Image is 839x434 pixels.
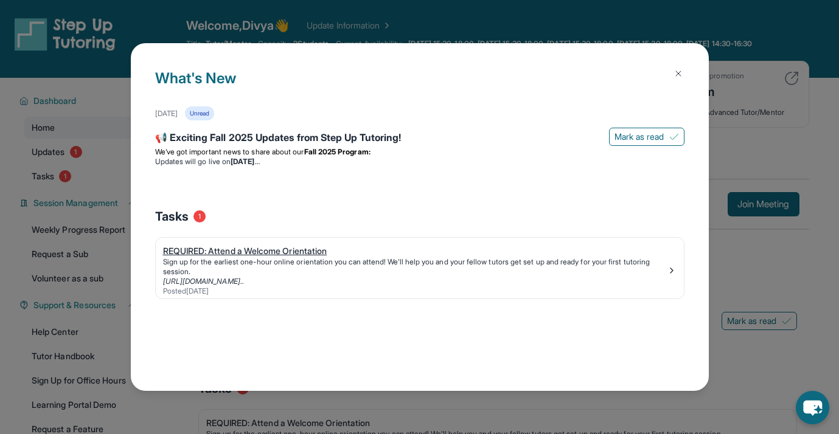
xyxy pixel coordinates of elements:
[185,106,214,120] div: Unread
[163,286,667,296] div: Posted [DATE]
[193,210,206,222] span: 1
[155,157,684,167] li: Updates will go live on
[155,67,684,106] h1: What's New
[614,131,664,143] span: Mark as read
[155,109,178,119] div: [DATE]
[163,245,667,257] div: REQUIRED: Attend a Welcome Orientation
[156,238,684,298] a: REQUIRED: Attend a Welcome OrientationSign up for the earliest one-hour online orientation you ca...
[231,157,259,166] strong: [DATE]
[609,128,684,146] button: Mark as read
[155,147,304,156] span: We’ve got important news to share about our
[155,130,684,147] div: 📢 Exciting Fall 2025 Updates from Step Up Tutoring!
[155,208,189,225] span: Tasks
[163,257,667,277] div: Sign up for the earliest one-hour online orientation you can attend! We’ll help you and your fell...
[674,69,683,78] img: Close Icon
[163,277,244,286] a: [URL][DOMAIN_NAME]..
[304,147,371,156] strong: Fall 2025 Program:
[669,132,679,142] img: Mark as read
[796,391,829,424] button: chat-button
